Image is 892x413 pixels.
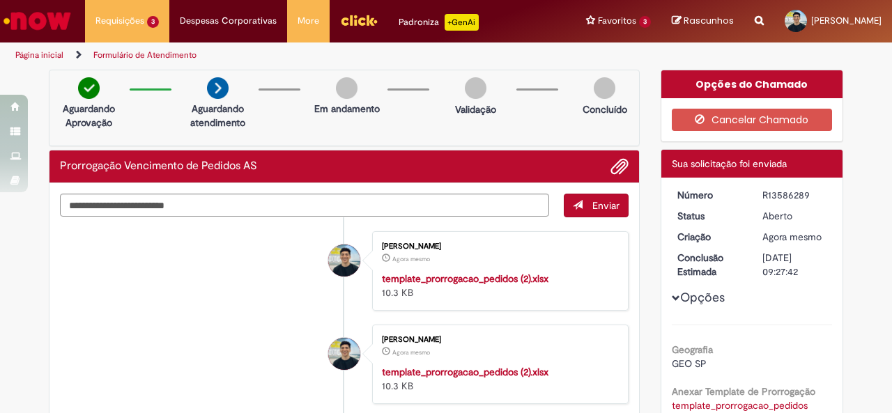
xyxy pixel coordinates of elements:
span: More [298,14,319,28]
div: [DATE] 09:27:42 [762,251,827,279]
textarea: Digite sua mensagem aqui... [60,194,549,217]
span: Sua solicitação foi enviada [672,157,787,170]
span: Rascunhos [684,14,734,27]
p: +GenAi [445,14,479,31]
img: click_logo_yellow_360x200.png [340,10,378,31]
img: ServiceNow [1,7,73,35]
button: Cancelar Chamado [672,109,833,131]
a: template_prorrogacao_pedidos (2).xlsx [382,366,548,378]
div: Aberto [762,209,827,223]
ul: Trilhas de página [10,42,584,68]
dt: Criação [667,230,753,244]
span: Agora mesmo [762,231,822,243]
h2: Prorrogação Vencimento de Pedidos AS Histórico de tíquete [60,160,257,173]
div: 01/10/2025 14:27:39 [762,230,827,244]
img: arrow-next.png [207,77,229,99]
div: 10.3 KB [382,365,614,393]
dt: Número [667,188,753,202]
img: img-circle-grey.png [465,77,486,99]
div: [PERSON_NAME] [382,336,614,344]
img: img-circle-grey.png [594,77,615,99]
b: Geografia [672,343,713,356]
a: Formulário de Atendimento [93,49,197,61]
span: Agora mesmo [392,348,430,357]
b: Anexar Template de Prorrogação [672,385,815,398]
p: Validação [455,102,496,116]
img: img-circle-grey.png [336,77,357,99]
div: Gabriel Pereira De Freitas [328,244,360,276]
dt: Status [667,209,753,223]
div: Gabriel Pereira De Freitas [328,338,360,370]
a: Página inicial [15,49,63,61]
span: Favoritos [598,14,636,28]
img: check-circle-green.png [78,77,100,99]
span: [PERSON_NAME] [811,15,882,26]
time: 01/10/2025 14:27:18 [392,348,430,357]
time: 01/10/2025 14:27:23 [392,255,430,263]
div: Padroniza [399,14,479,31]
p: Aguardando atendimento [184,102,252,130]
span: Enviar [592,199,620,212]
a: template_prorrogacao_pedidos (2).xlsx [382,272,548,285]
button: Enviar [564,194,629,217]
span: GEO SP [672,357,707,370]
div: R13586289 [762,188,827,202]
p: Concluído [583,102,627,116]
a: Rascunhos [672,15,734,28]
p: Aguardando Aprovação [55,102,123,130]
p: Em andamento [314,102,380,116]
span: Despesas Corporativas [180,14,277,28]
div: Opções do Chamado [661,70,843,98]
div: [PERSON_NAME] [382,242,614,251]
span: 3 [639,16,651,28]
span: 3 [147,16,159,28]
div: 10.3 KB [382,272,614,299]
span: Requisições [95,14,144,28]
button: Adicionar anexos [610,157,629,176]
dt: Conclusão Estimada [667,251,753,279]
span: Agora mesmo [392,255,430,263]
